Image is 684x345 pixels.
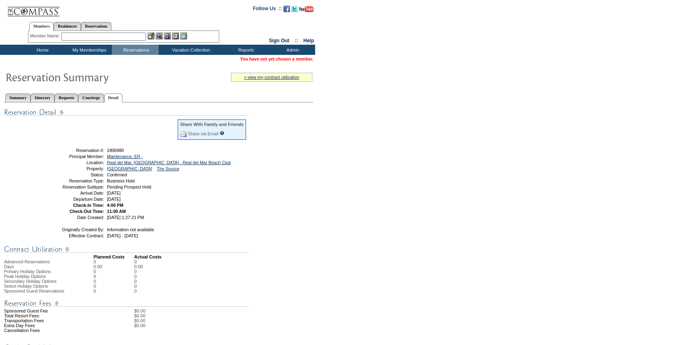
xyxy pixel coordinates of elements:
td: Departure Date: [46,197,104,202]
td: 0 [134,284,143,289]
a: Summary [5,93,30,102]
td: 0 [134,289,143,293]
a: Itinerary [30,93,54,102]
td: Reservation #: [46,148,104,153]
td: Reports [222,45,268,55]
img: Reservaton Summary [5,69,168,85]
td: Cancellation Fees [4,328,94,333]
td: Reservation Subtype: [46,184,104,189]
span: Advanced Reservations [4,259,50,264]
td: Sponsored Guest Fee [4,308,94,313]
a: Residences [54,22,81,30]
div: Share With Family and Friends [180,122,244,127]
td: $0.00 [134,313,313,318]
span: [DATE] 1:27:21 PM [107,215,144,220]
td: $0.00 [134,323,313,328]
td: Transportation Fees [4,318,94,323]
td: My Memberships [65,45,112,55]
a: Real del Mar, [GEOGRAPHIC_DATA] - Real del Mar Beach Club [107,160,231,165]
td: 0 [134,274,143,279]
img: Reservation Fees [4,298,248,308]
td: Admin [268,45,315,55]
input: What is this? [220,131,224,135]
td: Home [18,45,65,55]
a: Become our fan on Facebook [283,8,290,13]
img: Subscribe to our YouTube Channel [299,6,314,12]
td: Planned Costs [94,254,134,259]
td: Arrival Date: [46,191,104,195]
a: Requests [54,93,78,102]
td: 0 [94,279,134,284]
span: Peak Holiday Options [4,274,46,279]
td: 0.00 [94,264,134,269]
td: 0.00 [134,264,143,269]
a: Concierge [78,93,104,102]
a: » view my contract utilization [244,75,299,80]
a: Subscribe to our YouTube Channel [299,8,314,13]
img: Reservations [172,33,179,39]
td: $0.00 [134,318,313,323]
span: :: [295,38,298,43]
td: 0 [94,284,134,289]
span: Information not available [107,227,154,232]
a: Follow us on Twitter [291,8,298,13]
td: Total Resort Fees [4,313,94,318]
td: Status: [46,172,104,177]
span: [DATE] [107,197,121,202]
a: Detail [104,93,123,102]
span: [DATE] - [DATE] [107,233,138,238]
td: Reservations [112,45,159,55]
a: Reservations [81,22,111,30]
td: Extra Day Fees [4,323,94,328]
span: Select Holiday Options [4,284,48,289]
a: Share via Email [188,131,218,136]
div: Member Name: [30,33,61,39]
span: [DATE] [107,191,121,195]
span: Sponsored Guest Reservations [4,289,64,293]
img: View [156,33,163,39]
span: Confirmed [107,172,127,177]
td: 0 [134,269,143,274]
td: Location: [46,160,104,165]
strong: Check-In Time: [73,203,104,208]
a: Sign Out [269,38,289,43]
img: Follow us on Twitter [291,6,298,12]
span: Business Hold [107,178,135,183]
td: 0 [94,269,134,274]
span: 1806980 [107,148,124,153]
img: b_edit.gif [148,33,155,39]
a: [GEOGRAPHIC_DATA] [107,166,152,171]
img: Reservation Detail [4,107,248,117]
span: Secondary Holiday Options [4,279,57,284]
span: You have not yet chosen a member. [240,56,314,61]
td: Date Created: [46,215,104,220]
td: Follow Us :: [253,5,282,15]
img: Impersonate [164,33,171,39]
td: 0 [134,259,143,264]
td: Principal Member: [46,154,104,159]
a: Maintenance, ER - [107,154,143,159]
span: Days [4,264,14,269]
td: Reservation Type: [46,178,104,183]
td: 0 [94,289,134,293]
td: 0 [134,279,143,284]
td: Actual Costs [134,254,313,259]
td: Effective Contract: [46,233,104,238]
a: Help [303,38,314,43]
span: 4:00 PM [107,203,123,208]
td: Originally Created By: [46,227,104,232]
span: Primary Holiday Options [4,269,51,274]
a: Members [29,22,54,31]
span: 11:00 AM [107,209,126,214]
strong: Check-Out Time: [70,209,104,214]
img: Become our fan on Facebook [283,6,290,12]
span: Pending Prospect Hold [107,184,151,189]
td: 0 [94,259,134,264]
td: 0 [94,274,134,279]
a: The Source [157,166,179,171]
td: Vacation Collection [159,45,222,55]
td: $0.00 [134,308,313,313]
img: Contract Utilization [4,244,248,254]
td: Property: [46,166,104,171]
img: b_calculator.gif [180,33,187,39]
